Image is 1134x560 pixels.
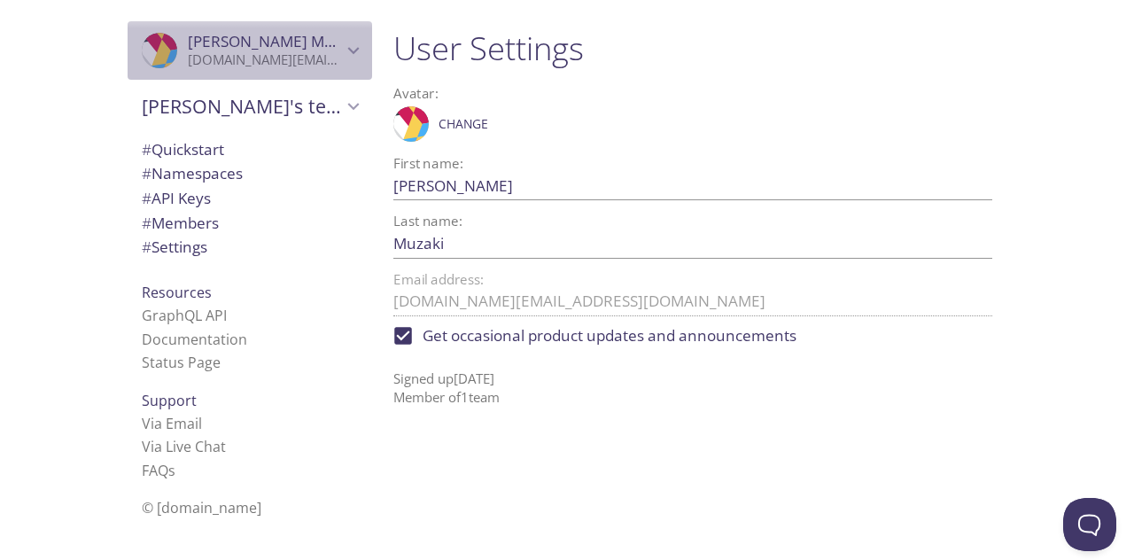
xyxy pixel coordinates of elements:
div: Farhan's team [128,83,372,129]
span: Namespaces [142,163,243,183]
iframe: Help Scout Beacon - Open [1063,498,1116,551]
span: # [142,139,151,159]
span: # [142,237,151,257]
label: Avatar: [393,87,920,100]
div: Quickstart [128,137,372,162]
span: [PERSON_NAME]'s team [142,94,342,119]
div: Members [128,211,372,236]
a: Via Email [142,414,202,433]
span: Quickstart [142,139,224,159]
a: Via Live Chat [142,437,226,456]
span: Settings [142,237,207,257]
span: Change [439,113,488,135]
div: Team Settings [128,235,372,260]
p: Signed up [DATE] Member of 1 team [393,355,992,408]
div: Farhan Muzaki [128,21,372,80]
a: FAQ [142,461,175,480]
label: Email address: [393,273,484,286]
label: First name: [393,157,463,170]
a: Documentation [142,330,247,349]
div: API Keys [128,186,372,211]
a: Status Page [142,353,221,372]
span: Members [142,213,219,233]
a: GraphQL API [142,306,227,325]
span: s [168,461,175,480]
span: Support [142,391,197,410]
div: Namespaces [128,161,372,186]
button: Change [434,110,493,138]
span: # [142,188,151,208]
span: API Keys [142,188,211,208]
span: Get occasional product updates and announcements [423,324,796,347]
span: # [142,213,151,233]
span: [PERSON_NAME] Muzaki [188,31,361,51]
p: [DOMAIN_NAME][EMAIL_ADDRESS][DOMAIN_NAME] [188,51,342,69]
span: # [142,163,151,183]
label: Last name: [393,214,462,228]
h1: User Settings [393,28,992,68]
span: © [DOMAIN_NAME] [142,498,261,517]
span: Resources [142,283,212,302]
